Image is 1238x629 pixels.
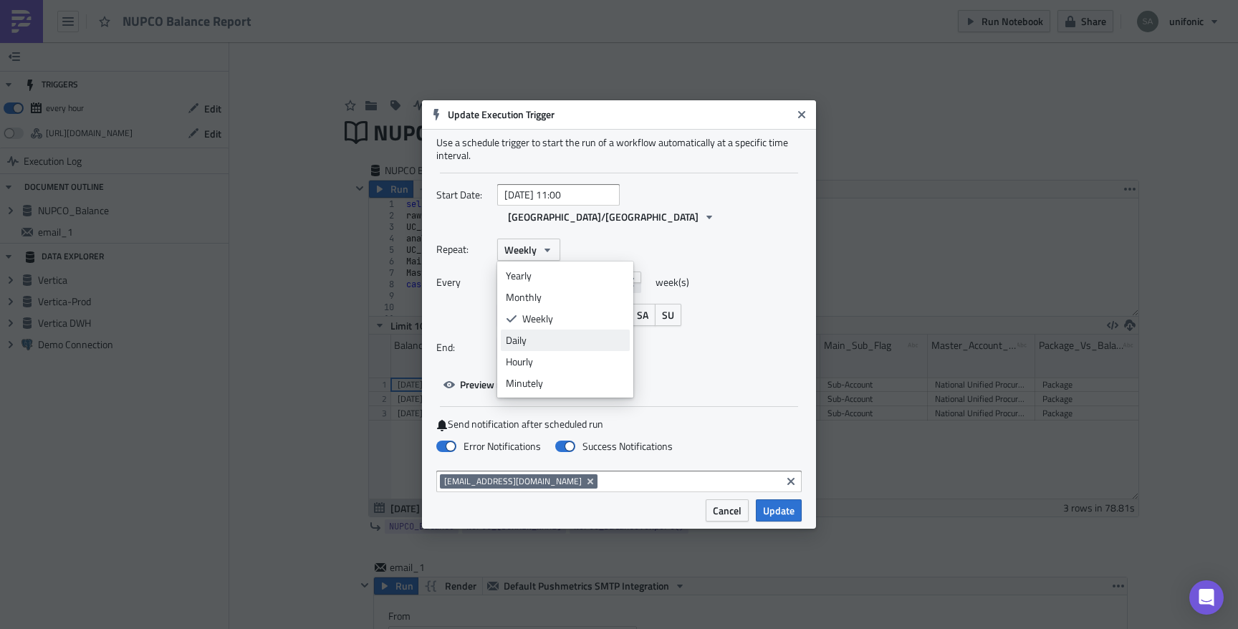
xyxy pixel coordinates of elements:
label: Repeat: [436,239,490,260]
label: Send notification after scheduled run [436,418,802,431]
div: Hourly [506,355,625,369]
button: Preview next scheduled runs [436,373,592,395]
span: SU [662,307,674,322]
div: Weekly [522,312,625,326]
button: [GEOGRAPHIC_DATA]/[GEOGRAPHIC_DATA] [501,206,722,228]
span: SA [637,307,648,322]
label: Every [436,272,490,293]
span: Weekly [504,242,537,257]
button: Clear selected items [782,473,800,490]
label: End: [436,337,490,358]
input: YYYY-MM-DD HH:mm [497,184,620,206]
button: Remove Tag [585,474,598,489]
span: Preview next scheduled runs [460,377,585,392]
button: Update [756,499,802,522]
div: Yearly [506,269,625,283]
div: Monthly [506,290,625,304]
div: Use a schedule trigger to start the run of a workflow automatically at a specific time interval. [436,136,802,162]
div: Minutely [506,376,625,390]
body: Rich Text Area. Press ALT-0 for help. [6,6,717,49]
h6: Update Execution Trigger [448,108,792,121]
span: [EMAIL_ADDRESS][DOMAIN_NAME] [444,476,582,487]
div: Daily [506,333,625,347]
button: Weekly [497,239,560,261]
span: [GEOGRAPHIC_DATA]/[GEOGRAPHIC_DATA] [508,209,699,224]
span: Cancel [713,503,742,518]
p: Please find the NUPCO Balance Report attached [6,37,717,49]
label: Success Notifications [555,440,673,453]
span: week(s) [656,272,689,293]
button: SA [630,304,656,326]
label: Start Date: [436,184,490,206]
p: Dear Team [6,6,717,17]
button: Cancel [706,499,749,522]
label: Error Notifications [436,440,541,453]
button: SU [655,304,681,326]
div: Open Intercom Messenger [1189,580,1224,615]
button: Close [791,104,812,125]
span: Update [763,503,795,518]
